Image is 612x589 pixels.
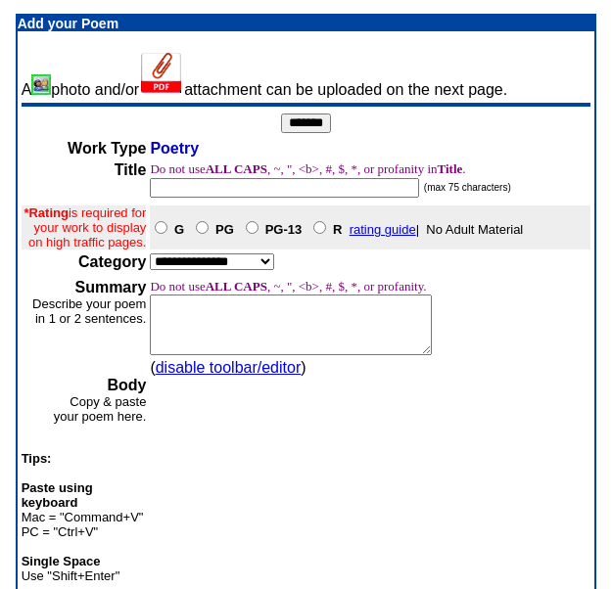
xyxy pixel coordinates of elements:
[24,205,69,220] b: *Rating
[206,279,267,294] b: ALL CAPS
[150,140,199,157] span: Poetry
[350,222,416,237] a: rating guide
[156,359,302,376] a: disable toolbar/editor
[150,222,523,237] font: | No Adult Material
[22,480,93,510] b: Paste using keyboard
[74,279,146,295] b: Summary
[174,222,184,237] b: G
[424,182,511,193] font: (max 75 characters)
[265,222,303,237] b: PG-13
[139,53,184,95] img: Add Attachment
[438,161,463,176] b: Title
[150,359,590,377] div: ( )
[150,279,426,294] font: Do not use , ~, ", <b>, #, $, *, or profanity.
[115,161,147,178] b: Title
[107,377,146,393] b: Body
[333,222,342,237] b: R
[31,74,51,95] img: Add/Remove Photo
[22,554,101,568] b: Single Space
[24,205,146,249] font: is required for your work to display on high traffic pages.
[206,161,267,176] b: ALL CAPS
[215,222,234,237] b: PG
[150,161,465,176] font: Do not use , ~, ", <b>, #, $, *, or profanity in .
[32,296,146,326] font: Describe your poem in 1 or 2 sentences.
[18,16,595,31] p: Add your Poem
[78,253,146,270] b: Category
[68,140,146,157] b: Work Type
[22,53,591,99] td: A photo and/or attachment can be uploaded on the next page.
[22,451,52,466] b: Tips:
